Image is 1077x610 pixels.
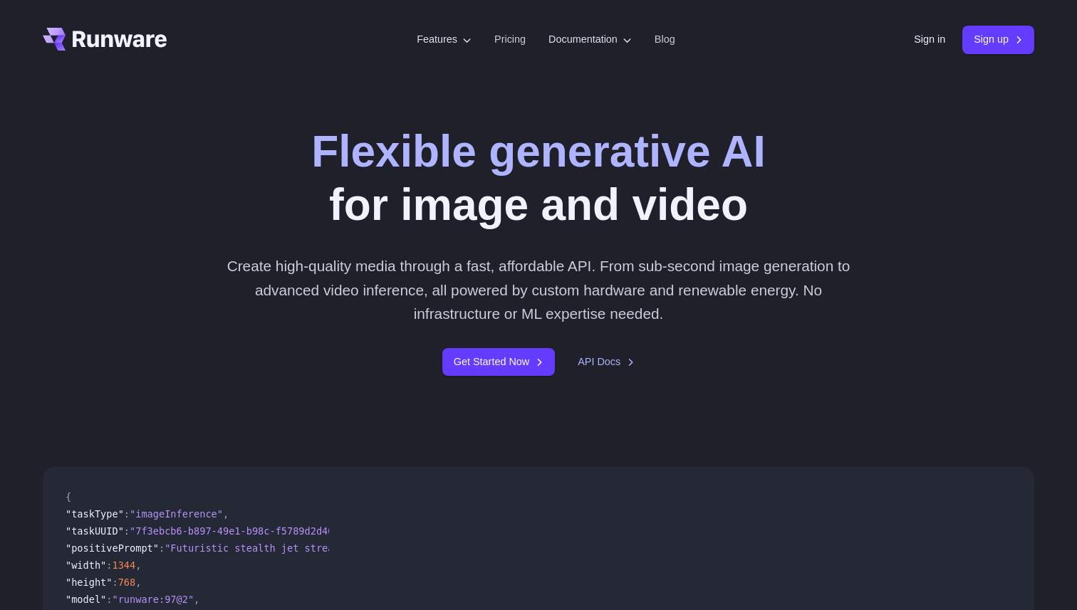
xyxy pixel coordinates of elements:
a: Blog [655,31,675,48]
h1: for image and video [311,125,766,231]
span: : [124,508,130,520]
span: , [194,594,199,605]
span: "7f3ebcb6-b897-49e1-b98c-f5789d2d40d7" [130,525,351,537]
span: : [106,594,112,605]
strong: Flexible generative AI [311,127,766,176]
span: : [124,525,130,537]
span: "model" [66,594,106,605]
span: "taskUUID" [66,525,124,537]
a: Get Started Now [442,348,555,376]
span: : [106,559,112,571]
span: "width" [66,559,106,571]
a: Sign up [962,26,1034,53]
a: Go to / [43,28,167,51]
span: "taskType" [66,508,124,520]
a: Sign in [914,31,945,48]
label: Documentation [548,31,632,48]
a: Pricing [494,31,526,48]
span: , [135,559,141,571]
span: "positivePrompt" [66,542,159,554]
span: , [223,508,229,520]
span: 1344 [112,559,135,571]
span: , [135,577,141,588]
span: "height" [66,577,112,588]
span: { [66,491,71,503]
a: API Docs [578,354,635,370]
span: "Futuristic stealth jet streaking through a neon-lit cityscape with glowing purple exhaust" [165,542,695,554]
label: Features [417,31,472,48]
span: 768 [118,577,136,588]
p: Create high-quality media through a fast, affordable API. From sub-second image generation to adv... [222,254,856,325]
span: "imageInference" [130,508,223,520]
span: "runware:97@2" [112,594,194,605]
span: : [112,577,118,588]
span: : [159,542,165,554]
